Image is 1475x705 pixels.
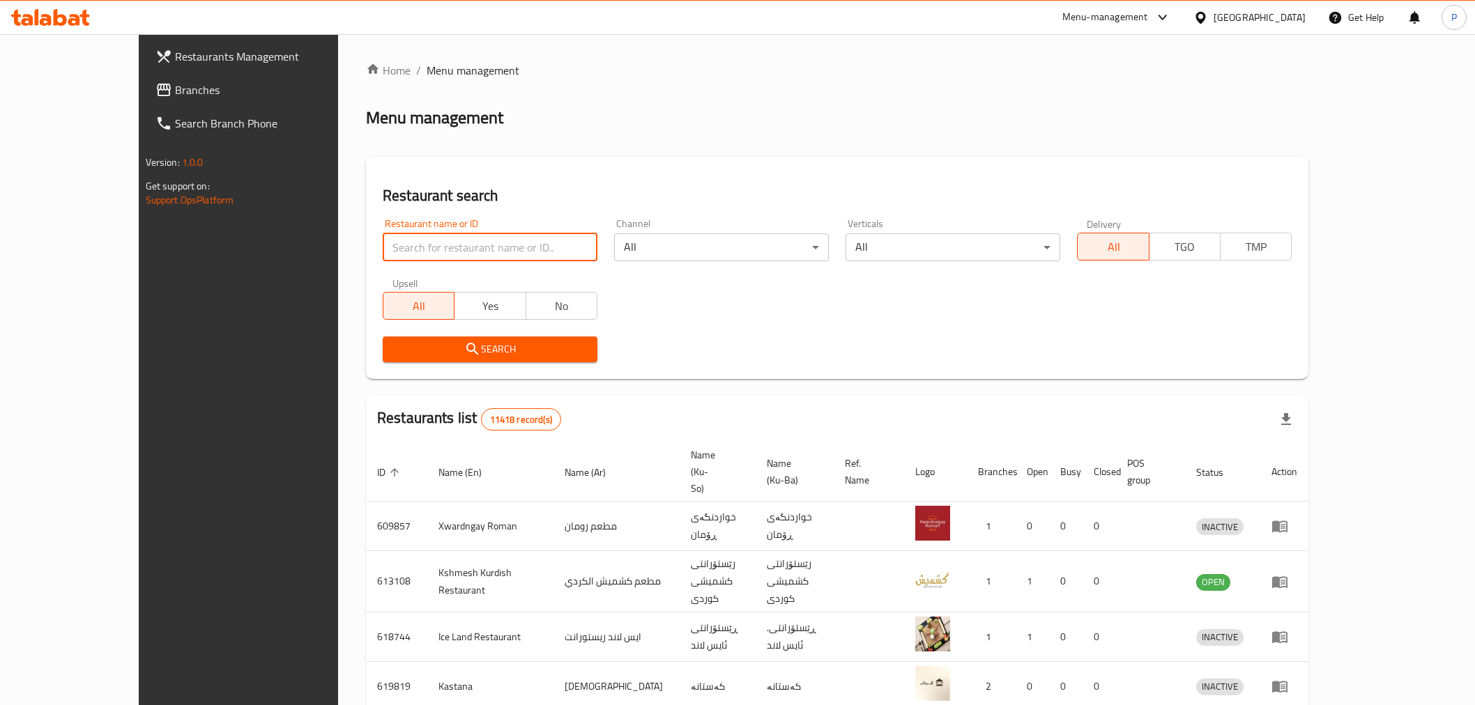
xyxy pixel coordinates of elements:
[175,48,374,65] span: Restaurants Management
[1226,237,1286,257] span: TMP
[1220,233,1292,261] button: TMP
[1083,442,1116,502] th: Closed
[366,612,427,662] td: 618744
[182,153,204,171] span: 1.0.0
[553,502,680,551] td: مطعم رومان
[481,408,561,431] div: Total records count
[532,296,592,316] span: No
[1049,612,1083,662] td: 0
[904,442,967,502] th: Logo
[146,153,180,171] span: Version:
[144,40,385,73] a: Restaurants Management
[1196,679,1244,695] div: INACTIVE
[756,502,834,551] td: خواردنگەی ڕۆمان
[454,292,526,320] button: Yes
[377,464,404,481] span: ID
[366,551,427,612] td: 613108
[1016,551,1049,612] td: 1
[366,62,411,79] a: Home
[1196,464,1241,481] span: Status
[767,455,817,488] span: Name (Ku-Ba)
[845,455,887,488] span: Ref. Name
[1083,237,1143,257] span: All
[614,233,829,261] div: All
[1269,403,1303,436] div: Export file
[366,502,427,551] td: 609857
[438,464,500,481] span: Name (En)
[175,82,374,98] span: Branches
[1062,9,1148,26] div: Menu-management
[915,666,950,701] img: Kastana
[366,62,1308,79] nav: breadcrumb
[1016,502,1049,551] td: 0
[967,442,1016,502] th: Branches
[967,551,1016,612] td: 1
[427,502,553,551] td: Xwardngay Roman
[1260,442,1308,502] th: Action
[1451,10,1457,25] span: P
[392,278,418,288] label: Upsell
[1196,629,1244,646] div: INACTIVE
[427,612,553,662] td: Ice Land Restaurant
[460,296,520,316] span: Yes
[1049,551,1083,612] td: 0
[427,551,553,612] td: Kshmesh Kurdish Restaurant
[1149,233,1221,261] button: TGO
[553,612,680,662] td: ايس لاند ريستورانت
[383,185,1292,206] h2: Restaurant search
[146,191,234,209] a: Support.OpsPlatform
[1214,10,1306,25] div: [GEOGRAPHIC_DATA]
[1077,233,1149,261] button: All
[691,447,739,497] span: Name (Ku-So)
[756,612,834,662] td: .ڕێستۆرانتی ئایس لاند
[680,551,756,612] td: رێستۆرانتی کشمیشى كوردى
[144,73,385,107] a: Branches
[1087,219,1122,228] label: Delivery
[1271,518,1297,534] div: Menu
[915,617,950,651] img: Ice Land Restaurant
[1127,455,1168,488] span: POS group
[1016,612,1049,662] td: 1
[383,336,597,362] button: Search
[1196,679,1244,695] span: INACTIVE
[526,292,597,320] button: No
[680,502,756,551] td: خواردنگەی ڕۆمان
[846,233,1060,261] div: All
[482,413,560,426] span: 11418 record(s)
[565,464,624,481] span: Name (Ar)
[427,62,519,79] span: Menu management
[1196,574,1230,591] div: OPEN
[383,233,597,261] input: Search for restaurant name or ID..
[383,292,454,320] button: All
[1083,502,1116,551] td: 0
[1083,551,1116,612] td: 0
[146,177,210,195] span: Get support on:
[967,502,1016,551] td: 1
[1196,519,1244,535] span: INACTIVE
[1271,628,1297,645] div: Menu
[915,506,950,541] img: Xwardngay Roman
[1049,442,1083,502] th: Busy
[144,107,385,140] a: Search Branch Phone
[377,408,561,431] h2: Restaurants list
[680,612,756,662] td: ڕێستۆرانتی ئایس لاند
[756,551,834,612] td: رێستۆرانتی کشمیشى كوردى
[389,296,449,316] span: All
[1196,574,1230,590] span: OPEN
[1155,237,1215,257] span: TGO
[1271,678,1297,695] div: Menu
[416,62,421,79] li: /
[1196,518,1244,535] div: INACTIVE
[1271,573,1297,590] div: Menu
[366,107,503,129] h2: Menu management
[1016,442,1049,502] th: Open
[394,341,586,358] span: Search
[967,612,1016,662] td: 1
[915,561,950,596] img: Kshmesh Kurdish Restaurant
[1196,629,1244,645] span: INACTIVE
[1049,502,1083,551] td: 0
[1083,612,1116,662] td: 0
[175,115,374,132] span: Search Branch Phone
[553,551,680,612] td: مطعم كشميش الكردي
